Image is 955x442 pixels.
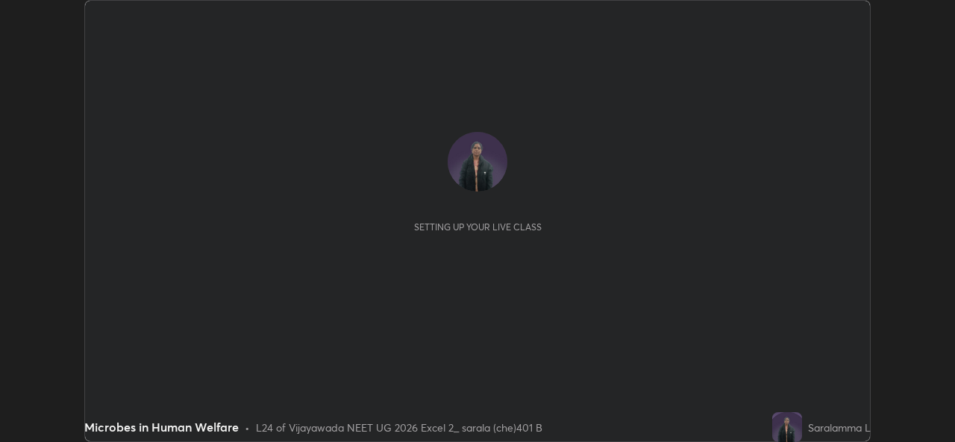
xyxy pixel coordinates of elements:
img: e07e4dab6a7b43a1831a2c76b14e2e97.jpg [448,132,507,192]
div: L24 of Vijayawada NEET UG 2026 Excel 2_ sarala (che)401 B [256,420,542,435]
img: e07e4dab6a7b43a1831a2c76b14e2e97.jpg [772,412,802,442]
div: Microbes in Human Welfare [84,418,239,436]
div: Saralamma L [808,420,871,435]
div: • [245,420,250,435]
div: Setting up your live class [414,221,542,233]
